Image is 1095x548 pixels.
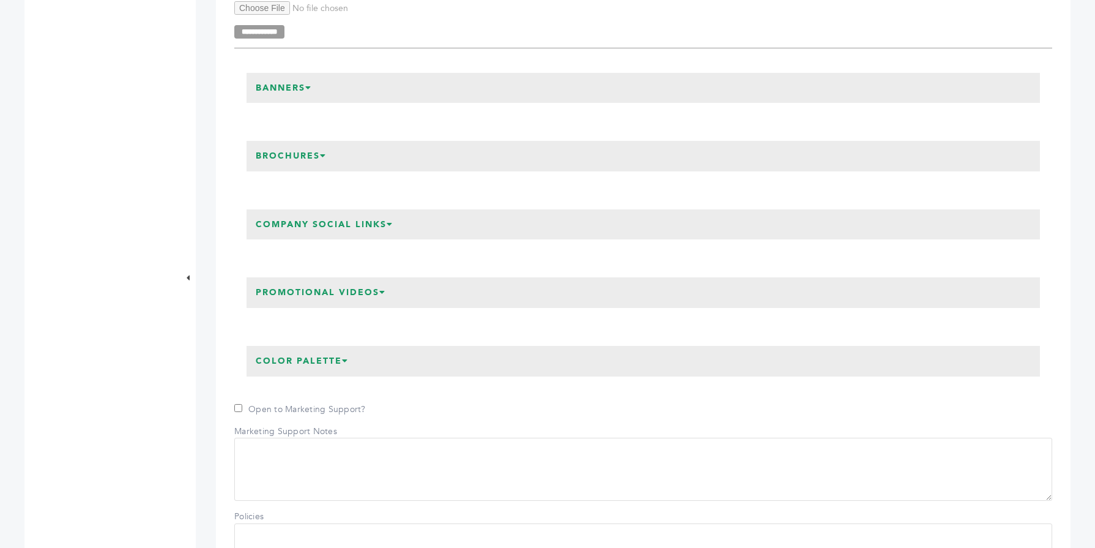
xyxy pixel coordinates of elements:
[234,511,320,523] label: Policies
[247,277,395,308] h3: Promotional Videos
[234,403,366,416] label: Open to Marketing Support?
[234,404,242,412] input: Open to Marketing Support?
[247,346,358,377] h3: Color Palette
[247,141,336,171] h3: Brochures
[247,209,403,240] h3: Company Social Links
[234,426,337,438] label: Marketing Support Notes
[247,73,321,103] h3: Banners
